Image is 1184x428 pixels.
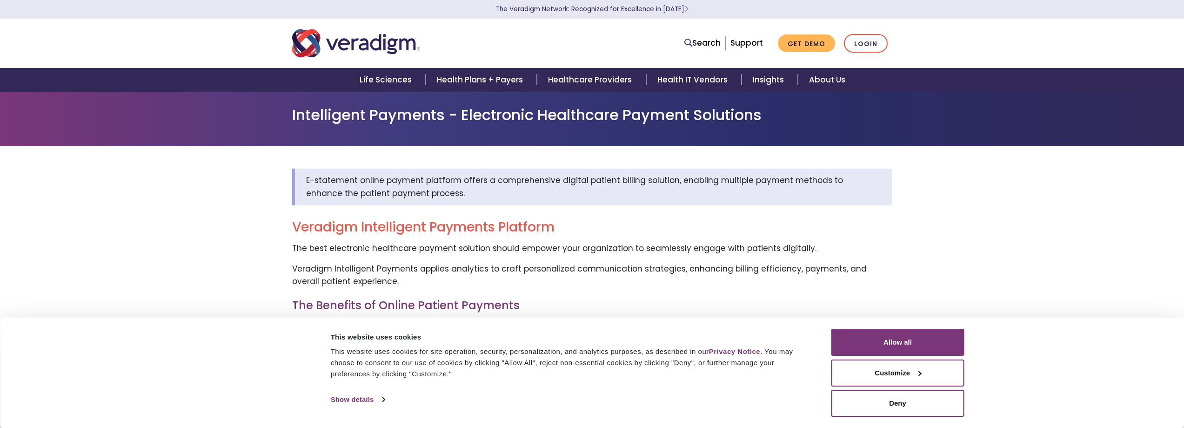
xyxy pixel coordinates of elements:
p: The best electronic healthcare payment solution should empower your organization to seamlessly en... [292,242,892,255]
a: Life Sciences [348,68,426,92]
a: Show details [331,393,385,407]
a: The Veradigm Network: Recognized for Excellence in [DATE]Learn More [496,5,689,14]
button: Allow all [831,329,964,356]
div: This website uses cookies [331,332,810,343]
a: Support [730,37,763,48]
a: Get Demo [778,34,835,53]
a: Healthcare Providers [537,68,646,92]
a: Health IT Vendors [646,68,742,92]
a: Health Plans + Payers [426,68,537,92]
a: About Us [798,68,856,92]
span: E-statement online payment platform offers a comprehensive digital patient billing solution, enab... [306,175,843,198]
a: Insights [742,68,798,92]
h3: The Benefits of Online Patient Payments [292,299,892,313]
div: This website uses cookies for site operation, security, personalization, and analytics purposes, ... [331,346,810,380]
p: Veradigm Intelligent Payments applies analytics to craft personalized communication strategies, e... [292,263,892,288]
h1: Intelligent Payments - Electronic Healthcare Payment Solutions [292,106,892,124]
button: Customize [831,360,964,387]
a: Privacy Notice [709,347,760,355]
h2: Veradigm Intelligent Payments Platform [292,219,892,235]
a: Search [684,37,721,49]
a: Login [844,34,888,53]
button: Deny [831,390,964,417]
img: Veradigm logo [292,28,420,59]
span: Learn More [684,5,689,14]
